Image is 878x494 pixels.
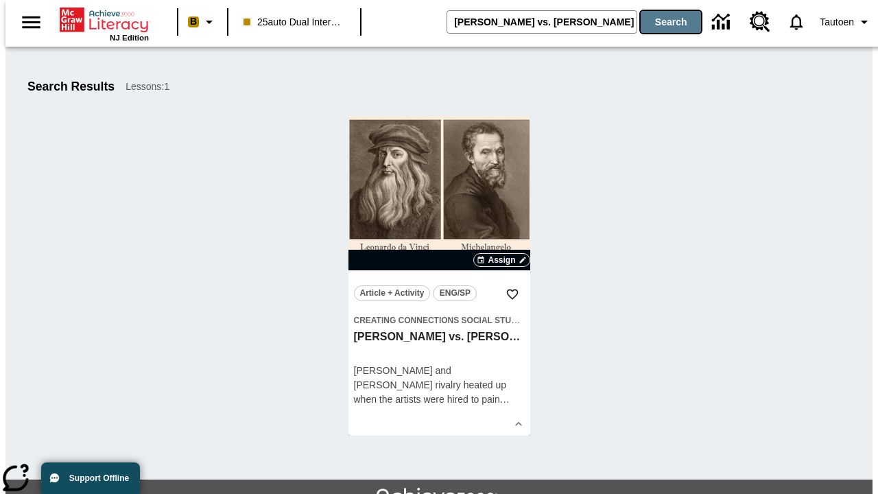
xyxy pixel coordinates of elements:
[741,3,779,40] a: Resource Center, Will open in new tab
[348,116,530,436] div: lesson details
[779,4,814,40] a: Notifications
[126,80,169,94] span: Lessons : 1
[488,254,515,266] span: Assign
[641,11,701,33] button: Search
[60,5,149,42] div: Home
[433,285,477,301] button: ENG/SP
[473,253,530,267] button: Assign Choose Dates
[495,394,500,405] span: n
[814,10,878,34] button: Profile/Settings
[27,80,115,94] h1: Search Results
[354,313,525,327] span: Topic: Creating Connections Social Studies/World History II
[508,414,529,434] button: Show Details
[440,286,471,301] span: ENG/SP
[354,330,525,344] h3: Michelangelo vs. Leonardo
[500,282,525,307] button: Add to Favorites
[60,6,149,34] a: Home
[110,34,149,42] span: NJ Edition
[190,13,197,30] span: B
[69,473,129,483] span: Support Offline
[447,11,637,33] input: search field
[354,285,431,301] button: Article + Activity
[360,286,425,301] span: Article + Activity
[41,462,140,494] button: Support Offline
[500,394,510,405] span: …
[11,2,51,43] button: Open side menu
[182,10,223,34] button: Boost Class color is peach. Change class color
[244,15,345,30] span: 25auto Dual International
[354,364,525,407] div: [PERSON_NAME] and [PERSON_NAME] rivalry heated up when the artists were hired to pai
[820,15,854,30] span: Tautoen
[704,3,741,41] a: Data Center
[354,316,531,325] span: Creating Connections Social Studies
